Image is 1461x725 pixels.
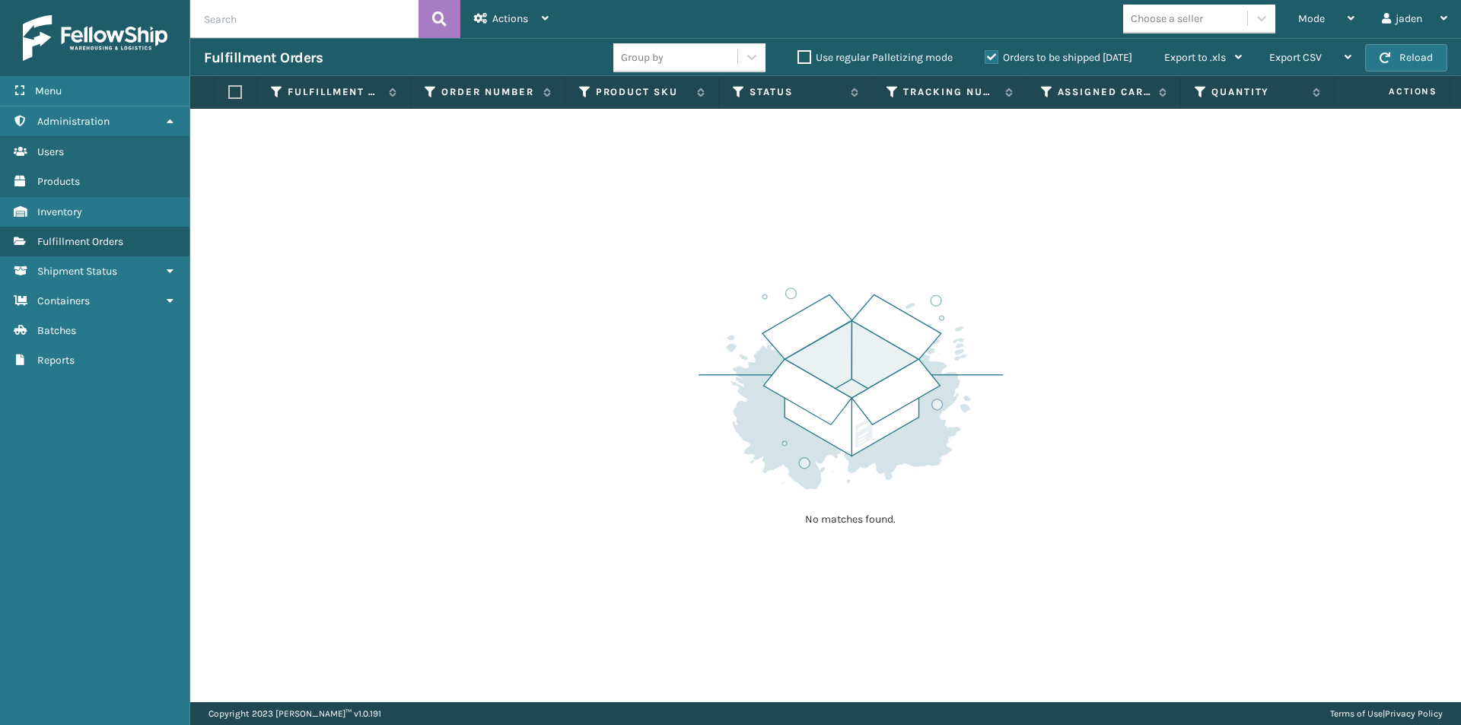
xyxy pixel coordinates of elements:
span: Shipment Status [37,265,117,278]
span: Export to .xls [1164,51,1226,64]
button: Reload [1365,44,1447,72]
span: Batches [37,324,76,337]
span: Inventory [37,205,82,218]
div: Group by [621,49,664,65]
div: Choose a seller [1131,11,1203,27]
a: Privacy Policy [1385,708,1443,719]
span: Menu [35,84,62,97]
label: Quantity [1211,85,1305,99]
label: Status [750,85,843,99]
label: Fulfillment Order Id [288,85,381,99]
span: Fulfillment Orders [37,235,123,248]
label: Product SKU [596,85,689,99]
span: Mode [1298,12,1325,25]
p: Copyright 2023 [PERSON_NAME]™ v 1.0.191 [208,702,381,725]
span: Actions [492,12,528,25]
h3: Fulfillment Orders [204,49,323,67]
label: Use regular Palletizing mode [797,51,953,64]
label: Assigned Carrier Service [1058,85,1151,99]
div: | [1330,702,1443,725]
span: Users [37,145,64,158]
a: Terms of Use [1330,708,1383,719]
span: Containers [37,294,90,307]
span: Reports [37,354,75,367]
span: Export CSV [1269,51,1322,64]
span: Administration [37,115,110,128]
label: Order Number [441,85,535,99]
label: Tracking Number [903,85,997,99]
img: logo [23,15,167,61]
span: Products [37,175,80,188]
span: Actions [1339,79,1447,104]
label: Orders to be shipped [DATE] [985,51,1132,64]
